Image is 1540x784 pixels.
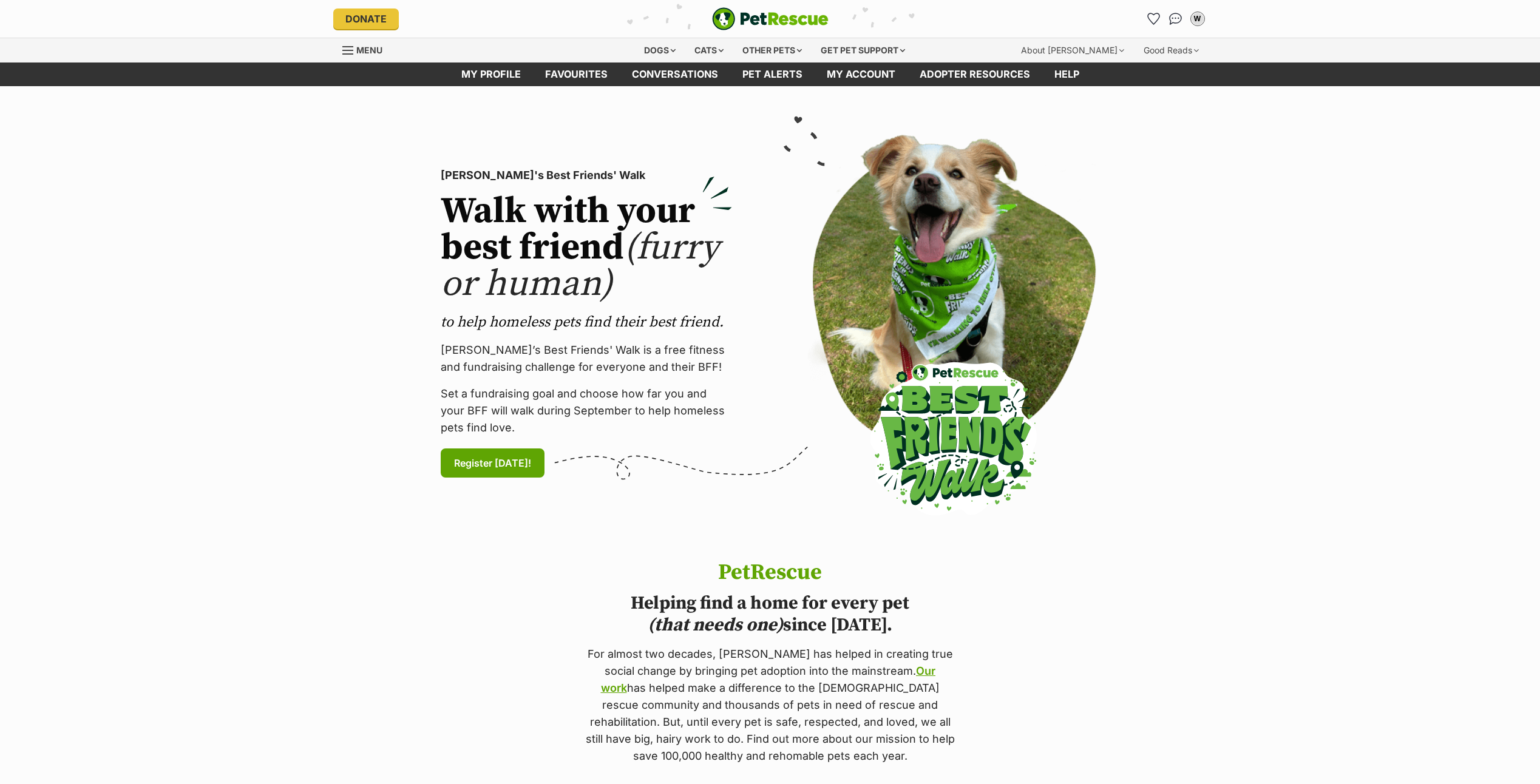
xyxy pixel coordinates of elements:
[342,38,391,60] a: Menu
[441,225,719,307] span: (furry or human)
[583,592,957,636] h2: Helping find a home for every pet since [DATE].
[734,38,810,63] div: Other pets
[636,38,684,63] div: Dogs
[441,194,732,303] h2: Walk with your best friend
[1135,38,1207,63] div: Good Reads
[333,8,399,29] a: Donate
[1042,63,1091,86] a: Help
[441,448,544,478] a: Register [DATE]!
[449,63,533,86] a: My profile
[1013,38,1133,63] div: About [PERSON_NAME]
[1188,9,1207,29] button: My account
[686,38,732,63] div: Cats
[620,63,730,86] a: conversations
[356,45,382,55] span: Menu
[583,561,957,585] h1: PetRescue
[1169,13,1182,25] img: chat-41dd97257d64d25036548639549fe6c8038ab92f7586957e7f3b1b290dea8141.svg
[533,63,620,86] a: Favourites
[441,313,732,332] p: to help homeless pets find their best friend.
[1144,9,1207,29] ul: Account quick links
[454,456,531,470] span: Register [DATE]!
[815,63,907,86] a: My account
[712,7,829,30] a: PetRescue
[441,342,732,376] p: [PERSON_NAME]’s Best Friends' Walk is a free fitness and fundraising challenge for everyone and t...
[441,385,732,436] p: Set a fundraising goal and choose how far you and your BFF will walk during September to help hom...
[907,63,1042,86] a: Adopter resources
[441,167,732,184] p: [PERSON_NAME]'s Best Friends' Walk
[712,7,829,30] img: logo-e224e6f780fb5917bec1dbf3a21bbac754714ae5b6737aabdf751b685950b380.svg
[1192,13,1204,25] div: W
[812,38,914,63] div: Get pet support
[648,613,783,637] i: (that needs one)
[1166,9,1186,29] a: Conversations
[583,646,957,765] p: For almost two decades, [PERSON_NAME] has helped in creating true social change by bringing pet a...
[1144,9,1164,29] a: Favourites
[730,63,815,86] a: Pet alerts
